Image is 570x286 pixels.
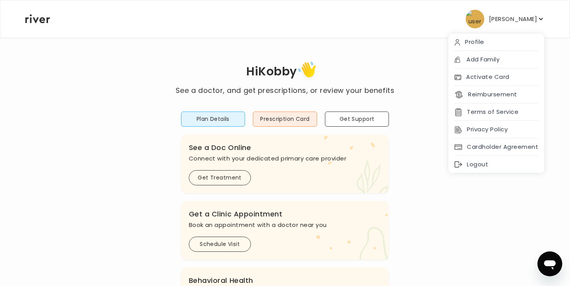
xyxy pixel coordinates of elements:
[189,153,382,164] p: Connect with your dedicated primary care provider
[448,156,544,173] div: Logout
[189,142,382,153] h3: See a Doc Online
[448,121,544,138] div: Privacy Policy
[448,68,544,86] div: Activate Card
[454,89,517,100] button: Reimbursement
[189,170,251,185] button: Get Treatment
[325,112,389,127] button: Get Support
[489,14,537,24] p: [PERSON_NAME]
[189,275,382,286] h3: Behavioral Health
[537,251,562,276] iframe: Button to launch messaging window
[448,51,544,68] div: Add Family
[189,220,382,230] p: Book an appointment with a doctor near you
[176,59,394,85] h1: Hi Kobby
[448,103,544,121] div: Terms of Service
[466,10,545,28] button: user avatar[PERSON_NAME]
[466,10,484,28] img: user avatar
[189,237,251,252] button: Schedule Visit
[176,85,394,96] p: See a doctor, and get prescriptions, or review your benefits
[253,112,317,127] button: Prescription Card
[181,112,245,127] button: Plan Details
[448,138,544,156] div: Cardholder Agreement
[448,33,544,51] div: Profile
[189,209,382,220] h3: Get a Clinic Appointment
